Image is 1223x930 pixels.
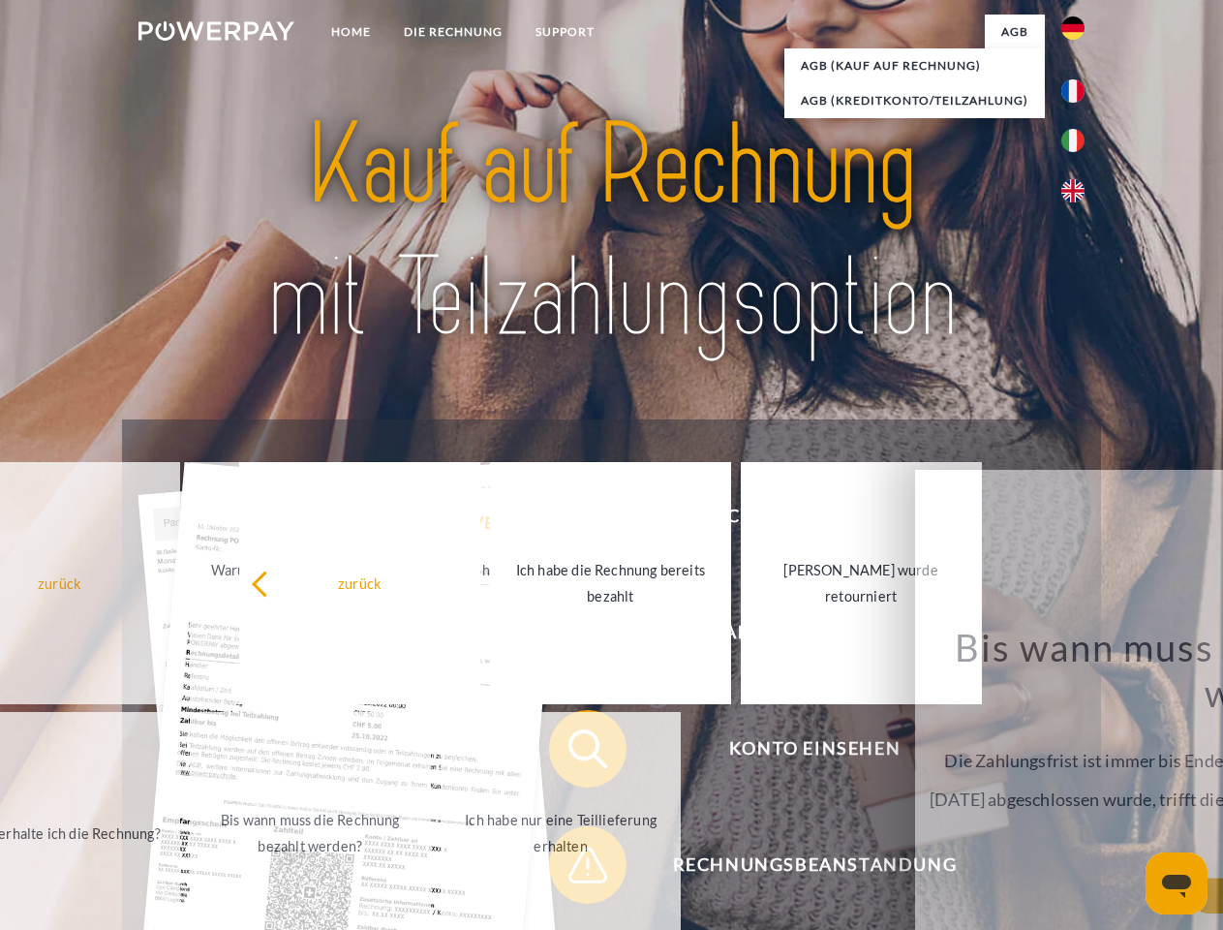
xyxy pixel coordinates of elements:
[549,826,1053,904] button: Rechnungsbeanstandung
[577,826,1052,904] span: Rechnungsbeanstandung
[784,48,1045,83] a: AGB (Kauf auf Rechnung)
[387,15,519,49] a: DIE RECHNUNG
[1061,179,1085,202] img: en
[1061,79,1085,103] img: fr
[138,21,294,41] img: logo-powerpay-white.svg
[1146,852,1208,914] iframe: Schaltfläche zum Öffnen des Messaging-Fensters
[185,93,1038,371] img: title-powerpay_de.svg
[502,557,719,609] div: Ich habe die Rechnung bereits bezahlt
[452,807,670,859] div: Ich habe nur eine Teillieferung erhalten
[251,570,469,596] div: zurück
[752,557,970,609] div: [PERSON_NAME] wurde retourniert
[549,710,1053,788] button: Konto einsehen
[784,83,1045,118] a: AGB (Kreditkonto/Teilzahlung)
[1061,16,1085,40] img: de
[201,807,419,859] div: Bis wann muss die Rechnung bezahlt werden?
[1061,129,1085,152] img: it
[201,557,419,609] div: Warum habe ich eine Rechnung erhalten?
[985,15,1045,49] a: agb
[519,15,611,49] a: SUPPORT
[315,15,387,49] a: Home
[577,710,1052,788] span: Konto einsehen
